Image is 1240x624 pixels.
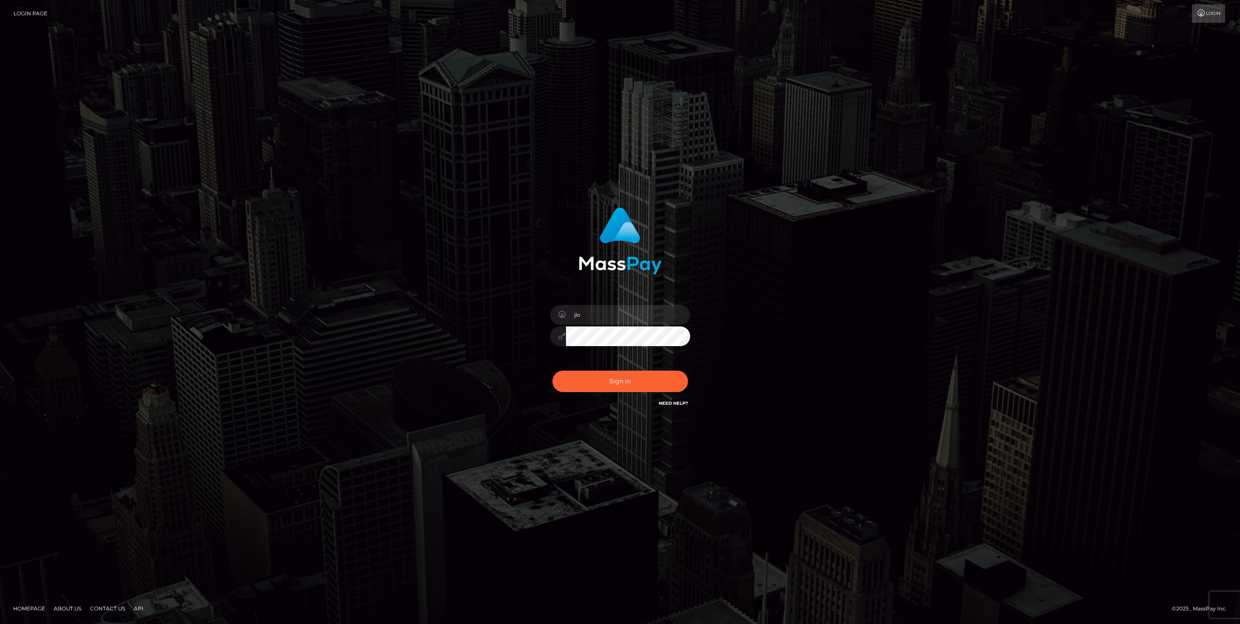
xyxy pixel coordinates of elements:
[87,602,129,615] a: Contact Us
[50,602,85,615] a: About Us
[1192,4,1225,23] a: Login
[552,371,688,392] button: Sign in
[1172,604,1233,613] div: © 2025 , MassPay Inc.
[10,602,49,615] a: Homepage
[579,207,662,274] img: MassPay Login
[130,602,147,615] a: API
[659,400,688,406] a: Need Help?
[566,305,690,325] input: Username...
[14,4,47,23] a: Login Page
